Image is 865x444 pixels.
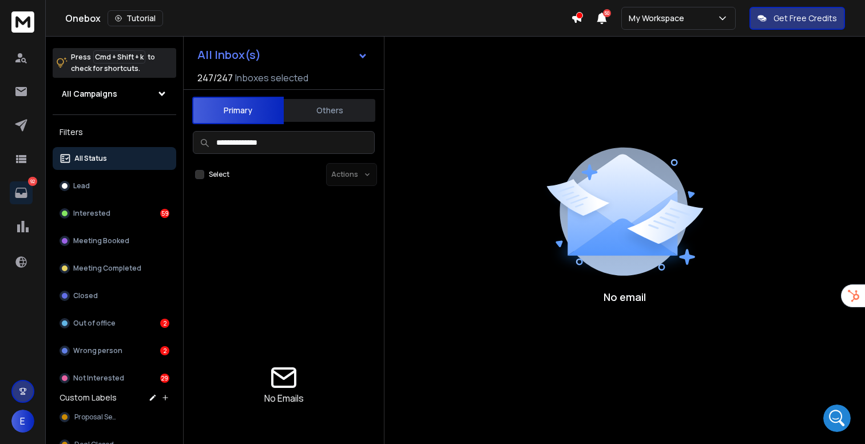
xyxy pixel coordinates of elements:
p: Get Free Credits [773,13,837,24]
button: Primary [192,97,284,124]
p: Out of office [73,319,116,328]
iframe: Intercom live chat [823,405,851,432]
p: No Emails [264,391,304,405]
button: Others [284,98,375,123]
p: Press to check for shortcuts. [71,51,155,74]
div: 29 [160,374,169,383]
button: All Inbox(s) [188,43,377,66]
h1: All Inbox(s) [197,49,261,61]
button: Get Free Credits [749,7,845,30]
button: All Status [53,147,176,170]
p: Lead [73,181,90,191]
span: Proposal Sent [74,413,120,422]
p: Interested [73,209,110,218]
p: Meeting Completed [73,264,141,273]
p: 92 [28,177,37,186]
span: 247 / 247 [197,71,233,85]
p: Meeting Booked [73,236,129,245]
button: E [11,410,34,433]
button: Out of office2 [53,312,176,335]
div: 2 [160,319,169,328]
div: 2 [160,346,169,355]
p: My Workspace [629,13,689,24]
button: Meeting Completed [53,257,176,280]
div: Onebox [65,10,571,26]
span: Cmd + Shift + k [93,50,145,64]
p: All Status [74,154,107,163]
p: No email [604,289,646,305]
button: Not Interested29 [53,367,176,390]
p: Not Interested [73,374,124,383]
a: 92 [10,181,33,204]
p: Wrong person [73,346,122,355]
button: Tutorial [108,10,163,26]
span: 50 [603,9,611,17]
p: Closed [73,291,98,300]
h3: Custom Labels [59,392,117,403]
button: Interested59 [53,202,176,225]
button: Closed [53,284,176,307]
button: Lead [53,175,176,197]
button: Meeting Booked [53,229,176,252]
h1: All Campaigns [62,88,117,100]
button: All Campaigns [53,82,176,105]
label: Select [209,170,229,179]
h3: Inboxes selected [235,71,308,85]
button: Proposal Sent [53,406,176,429]
h3: Filters [53,124,176,140]
button: Wrong person2 [53,339,176,362]
div: 59 [160,209,169,218]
